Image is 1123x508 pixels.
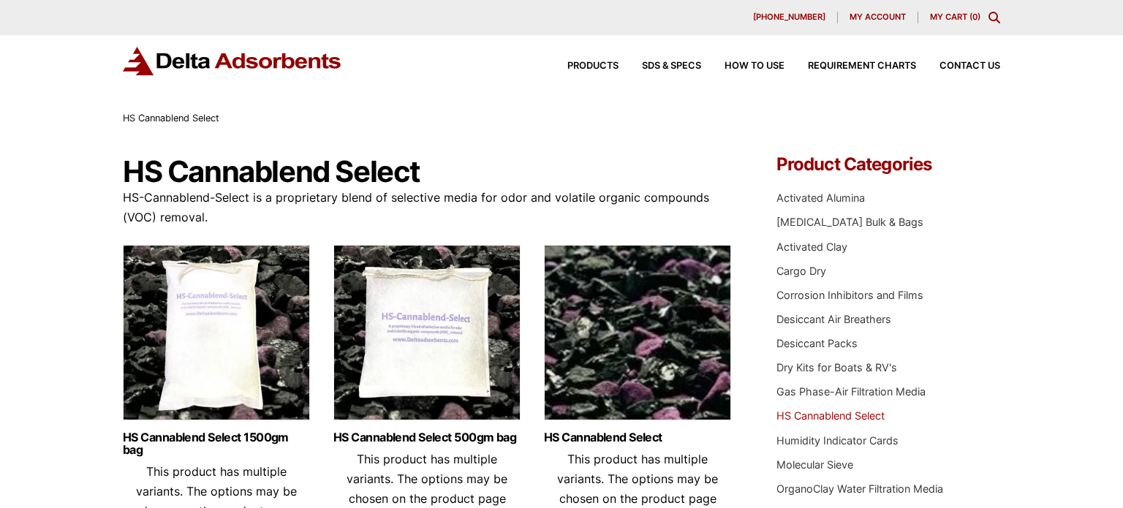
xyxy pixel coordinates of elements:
a: How to Use [701,61,784,71]
a: Products [544,61,619,71]
a: HS Cannablend Select [544,431,731,444]
span: SDS & SPECS [642,61,701,71]
a: My account [838,12,918,23]
span: Requirement Charts [808,61,916,71]
span: Contact Us [939,61,1000,71]
a: HS Cannablend Select 1500gm bag [123,431,310,456]
a: Desiccant Packs [776,337,858,349]
a: Cargo Dry [776,265,826,277]
h4: Product Categories [776,156,1000,173]
a: Activated Clay [776,240,847,253]
span: My account [850,13,906,21]
a: Activated Alumina [776,192,865,204]
p: HS-Cannablend-Select is a proprietary blend of selective media for odor and volatile organic comp... [123,188,733,227]
span: HS Cannablend Select [123,113,219,124]
a: HS Cannablend Select 500gm bag [333,431,521,444]
a: Requirement Charts [784,61,916,71]
a: Contact Us [916,61,1000,71]
span: This product has multiple variants. The options may be chosen on the product page [557,452,718,506]
a: Gas Phase-Air Filtration Media [776,385,926,398]
a: SDS & SPECS [619,61,701,71]
a: Dry Kits for Boats & RV's [776,361,897,374]
a: HS Cannablend Select [776,409,885,422]
a: [MEDICAL_DATA] Bulk & Bags [776,216,923,228]
span: Products [567,61,619,71]
span: This product has multiple variants. The options may be chosen on the product page [347,452,507,506]
a: Humidity Indicator Cards [776,434,899,447]
span: 0 [972,12,978,22]
span: [PHONE_NUMBER] [753,13,825,21]
a: Molecular Sieve [776,458,853,471]
a: Desiccant Air Breathers [776,313,891,325]
a: [PHONE_NUMBER] [741,12,838,23]
h1: HS Cannablend Select [123,156,733,188]
span: How to Use [725,61,784,71]
a: My Cart (0) [930,12,980,22]
img: Delta Adsorbents [123,47,342,75]
a: Corrosion Inhibitors and Films [776,289,923,301]
a: OrganoClay Water Filtration Media [776,482,943,495]
div: Toggle Modal Content [988,12,1000,23]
